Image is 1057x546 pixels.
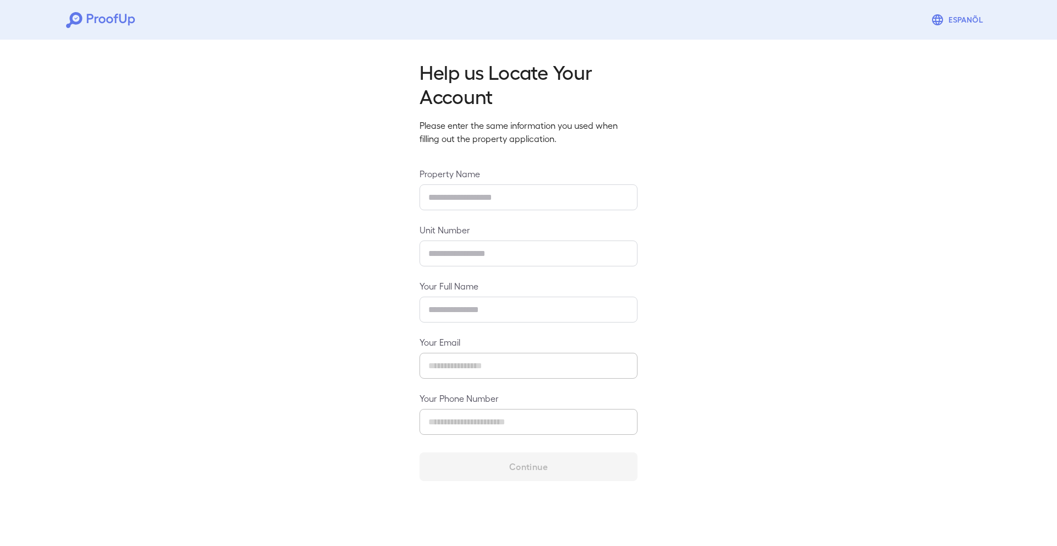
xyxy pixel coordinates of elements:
[419,119,638,145] p: Please enter the same information you used when filling out the property application.
[419,280,638,292] label: Your Full Name
[419,59,638,108] h2: Help us Locate Your Account
[419,223,638,236] label: Unit Number
[419,167,638,180] label: Property Name
[419,336,638,348] label: Your Email
[419,392,638,405] label: Your Phone Number
[927,9,991,31] button: Espanõl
